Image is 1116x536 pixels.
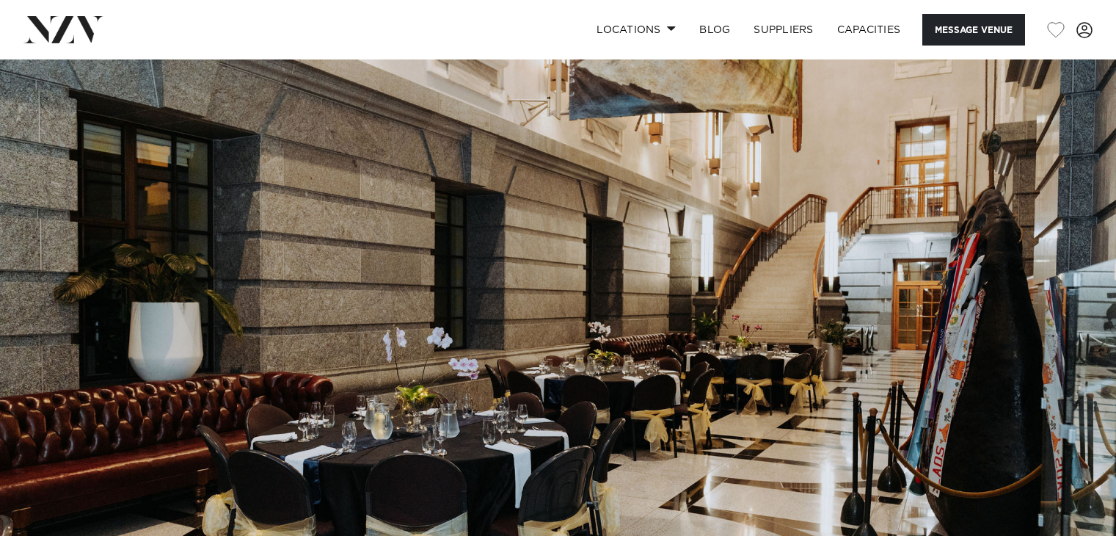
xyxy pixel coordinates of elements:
a: Capacities [825,14,913,46]
img: nzv-logo.png [23,16,103,43]
a: Locations [585,14,688,46]
button: Message Venue [922,14,1025,46]
a: SUPPLIERS [742,14,825,46]
a: BLOG [688,14,742,46]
